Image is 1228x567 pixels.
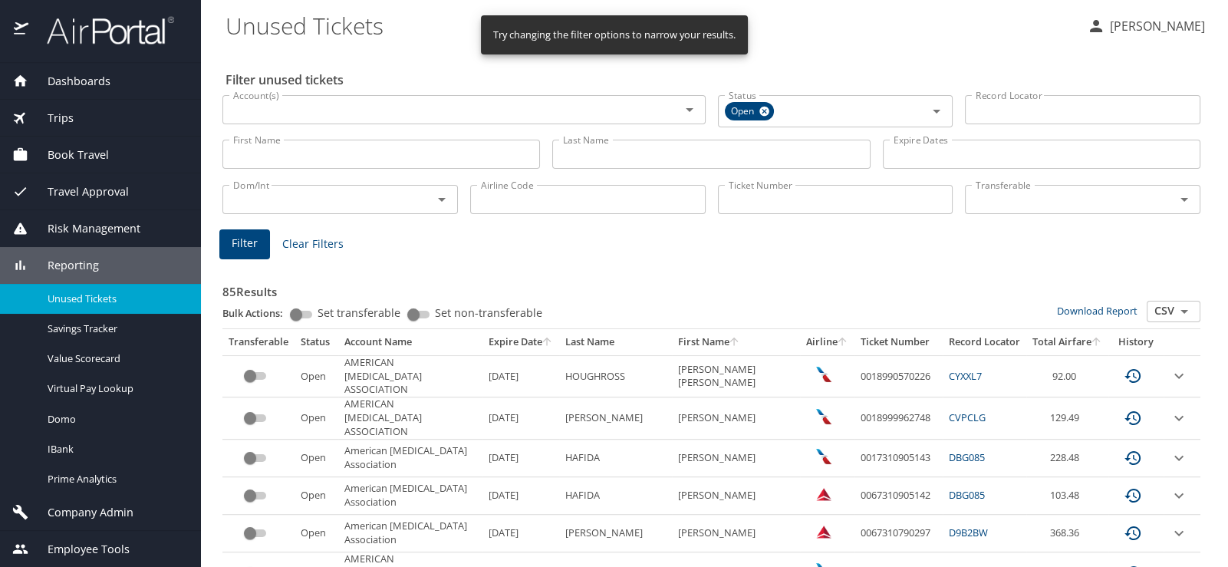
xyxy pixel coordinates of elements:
[222,306,295,320] p: Bulk Actions:
[1174,301,1195,322] button: Open
[679,99,700,120] button: Open
[338,355,482,397] td: AMERICAN [MEDICAL_DATA] ASSOCIATION
[1170,367,1188,385] button: expand row
[295,355,338,397] td: Open
[493,20,736,50] div: Try changing the filter options to narrow your results.
[28,220,140,237] span: Risk Management
[48,472,183,486] span: Prime Analytics
[276,230,350,259] button: Clear Filters
[226,2,1075,49] h1: Unused Tickets
[672,440,800,477] td: [PERSON_NAME]
[672,397,800,439] td: [PERSON_NAME]
[48,292,183,306] span: Unused Tickets
[949,410,986,424] a: CVPCLG
[854,515,943,552] td: 0067310790297
[338,440,482,477] td: American [MEDICAL_DATA] Association
[725,104,763,120] span: Open
[943,329,1026,355] th: Record Locator
[1026,329,1108,355] th: Total Airfare
[482,355,559,397] td: [DATE]
[672,515,800,552] td: [PERSON_NAME]
[28,73,110,90] span: Dashboards
[729,338,740,348] button: sort
[1170,449,1188,467] button: expand row
[318,308,400,318] span: Set transferable
[232,234,258,253] span: Filter
[949,526,988,539] a: D9B2BW
[482,515,559,552] td: [DATE]
[1170,409,1188,427] button: expand row
[949,488,985,502] a: DBG085
[219,229,270,259] button: Filter
[725,102,774,120] div: Open
[854,440,943,477] td: 0017310905143
[854,355,943,397] td: 0018990570226
[1026,515,1108,552] td: 368.36
[482,477,559,515] td: [DATE]
[338,329,482,355] th: Account Name
[222,274,1200,301] h3: 85 Results
[338,515,482,552] td: American [MEDICAL_DATA] Association
[559,440,672,477] td: HAFIDA
[1026,440,1108,477] td: 228.48
[482,397,559,439] td: [DATE]
[1026,477,1108,515] td: 103.48
[949,450,985,464] a: DBG085
[672,329,800,355] th: First Name
[1091,338,1102,348] button: sort
[28,183,129,200] span: Travel Approval
[1081,12,1211,40] button: [PERSON_NAME]
[482,329,559,355] th: Expire Date
[28,110,74,127] span: Trips
[816,524,831,539] img: Delta Airlines
[559,329,672,355] th: Last Name
[1174,189,1195,210] button: Open
[28,504,133,521] span: Company Admin
[1026,355,1108,397] td: 92.00
[1108,329,1164,355] th: History
[48,381,183,396] span: Virtual Pay Lookup
[295,440,338,477] td: Open
[338,477,482,515] td: American [MEDICAL_DATA] Association
[838,338,848,348] button: sort
[295,515,338,552] td: Open
[229,335,288,349] div: Transferable
[559,355,672,397] td: HOUGHROSS
[559,477,672,515] td: HAFIDA
[14,15,30,45] img: icon-airportal.png
[48,351,183,366] span: Value Scorecard
[295,477,338,515] td: Open
[800,329,854,355] th: Airline
[226,68,1203,92] h2: Filter unused tickets
[672,477,800,515] td: [PERSON_NAME]
[282,235,344,254] span: Clear Filters
[48,412,183,427] span: Domo
[854,329,943,355] th: Ticket Number
[48,442,183,457] span: IBank
[338,397,482,439] td: AMERICAN [MEDICAL_DATA] ASSOCIATION
[816,486,831,502] img: Delta Airlines
[30,15,174,45] img: airportal-logo.png
[1057,304,1137,318] a: Download Report
[542,338,553,348] button: sort
[28,147,109,163] span: Book Travel
[48,321,183,336] span: Savings Tracker
[854,397,943,439] td: 0018999962748
[559,397,672,439] td: [PERSON_NAME]
[1170,524,1188,542] button: expand row
[1170,486,1188,505] button: expand row
[672,355,800,397] td: [PERSON_NAME] [PERSON_NAME]
[1105,17,1205,35] p: [PERSON_NAME]
[816,409,831,424] img: American Airlines
[482,440,559,477] td: [DATE]
[28,541,130,558] span: Employee Tools
[816,449,831,464] img: American Airlines
[295,329,338,355] th: Status
[431,189,453,210] button: Open
[28,257,99,274] span: Reporting
[435,308,542,318] span: Set non-transferable
[295,397,338,439] td: Open
[926,101,947,122] button: Open
[854,477,943,515] td: 0067310905142
[559,515,672,552] td: [PERSON_NAME]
